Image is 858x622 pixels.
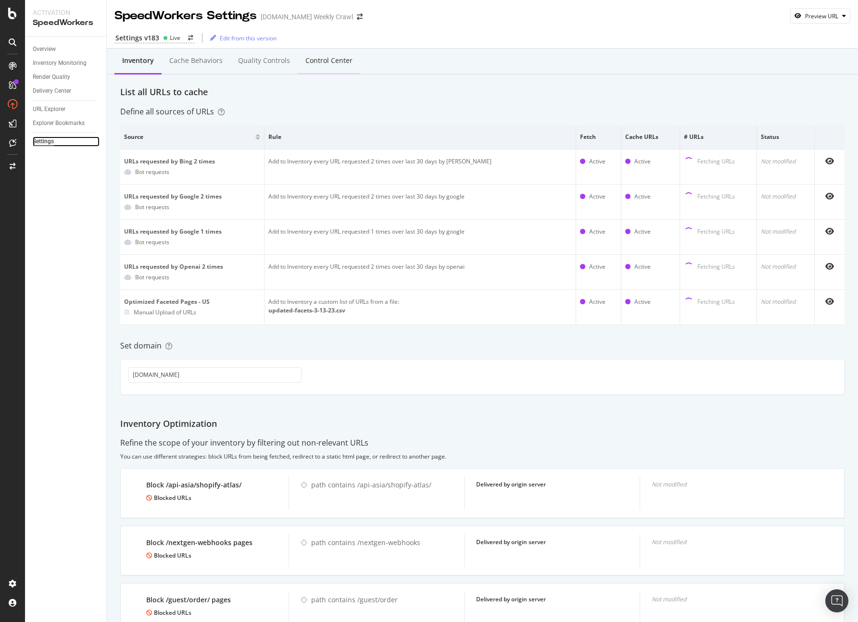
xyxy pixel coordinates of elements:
[268,133,569,141] span: Rule
[120,340,845,351] div: Set domain
[33,118,100,128] a: Explorer Bookmarks
[124,227,260,236] div: URLs requested by Google 1 times
[634,262,651,271] div: Active
[33,8,99,17] div: Activation
[206,30,277,46] button: Edit from this version
[652,595,804,603] div: Not modified
[761,133,808,141] span: Status
[634,157,651,166] div: Active
[265,185,576,220] td: Add to Inventory every URL requested 2 times over last 30 days by google
[476,480,628,488] div: Delivered by origin server
[146,609,277,617] div: Blocked URLs
[169,56,223,65] div: Cache behaviors
[124,133,253,141] span: Source
[697,227,735,237] div: Fetching URLs
[120,437,368,448] div: Refine the scope of your inventory by filtering out non-relevant URLs
[146,551,277,560] div: Blocked URLs
[188,35,193,41] div: arrow-right-arrow-left
[33,137,54,147] div: Settings
[146,595,277,605] div: Block /guest/order/ pages
[634,298,651,306] div: Active
[33,86,71,96] div: Delivery Center
[825,157,834,165] div: eye
[120,86,845,99] div: List all URLs to cache
[120,106,225,117] div: Define all sources of URLs
[265,220,576,255] td: Add to Inventory every URL requested 1 times over last 30 days by google
[135,203,169,211] div: Bot requests
[135,273,169,281] div: Bot requests
[589,262,606,271] div: Active
[135,168,169,176] div: Bot requests
[114,8,257,24] div: SpeedWorkers Settings
[311,595,453,605] div: path contains /guest/order
[589,227,606,236] div: Active
[697,262,735,272] div: Fetching URLs
[146,494,277,502] div: Blocked URLs
[33,104,100,114] a: URL Explorer
[115,33,159,43] div: Settings v183
[625,133,673,141] span: Cache URLs
[33,137,100,147] a: Settings
[33,86,100,96] a: Delivery Center
[124,192,260,201] div: URLs requested by Google 2 times
[122,56,154,65] div: Inventory
[305,56,353,65] div: Control Center
[589,298,606,306] div: Active
[120,418,845,430] div: Inventory Optimization
[33,104,65,114] div: URL Explorer
[357,13,363,20] div: arrow-right-arrow-left
[634,227,651,236] div: Active
[652,538,804,546] div: Not modified
[761,192,810,201] div: Not modified
[134,308,196,316] div: Manual Upload of URLs
[135,238,169,246] div: Bot requests
[684,133,750,141] span: # URLs
[825,227,834,235] div: eye
[476,595,628,603] div: Delivered by origin server
[805,12,838,20] div: Preview URL
[33,58,100,68] a: Inventory Monitoring
[761,262,810,271] div: Not modified
[825,589,848,612] div: Open Intercom Messenger
[33,17,99,28] div: SpeedWorkers
[652,480,804,488] div: Not modified
[825,192,834,200] div: eye
[697,157,735,167] div: Fetching URLs
[761,298,810,306] div: Not modified
[220,34,277,42] div: Edit from this version
[124,262,260,271] div: URLs requested by Openai 2 times
[580,133,615,141] span: Fetch
[311,538,453,547] div: path contains /nextgen-webhooks
[33,118,85,128] div: Explorer Bookmarks
[265,255,576,290] td: Add to Inventory every URL requested 2 times over last 30 days by openai
[238,56,290,65] div: Quality Controls
[33,44,100,54] a: Overview
[170,34,180,42] div: Live
[697,192,735,202] div: Fetching URLs
[146,538,277,547] div: Block /nextgen-webhooks pages
[33,72,100,82] a: Render Quality
[697,298,735,307] div: Fetching URLs
[33,72,70,82] div: Render Quality
[268,298,571,306] div: Add to Inventory a custom list of URLs from a file:
[476,538,628,546] div: Delivered by origin server
[589,192,606,201] div: Active
[761,157,810,166] div: Not modified
[589,157,606,166] div: Active
[33,44,56,54] div: Overview
[825,262,834,270] div: eye
[790,8,850,24] button: Preview URL
[268,306,571,315] div: updated-facets-3-13-23.csv
[33,58,87,68] div: Inventory Monitoring
[120,452,845,460] div: You can use different strategies: block URLs from being fetched, redirect to a static html page, ...
[146,480,277,490] div: Block /api-asia/shopify-atlas/
[825,298,834,305] div: eye
[124,157,260,166] div: URLs requested by Bing 2 times
[634,192,651,201] div: Active
[265,149,576,185] td: Add to Inventory every URL requested 2 times over last 30 days by [PERSON_NAME]
[261,12,353,22] div: [DOMAIN_NAME] Weekly Crawl
[311,480,453,490] div: path contains /api-asia/shopify-atlas/
[761,227,810,236] div: Not modified
[124,298,260,306] div: Optimized Faceted Pages - US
